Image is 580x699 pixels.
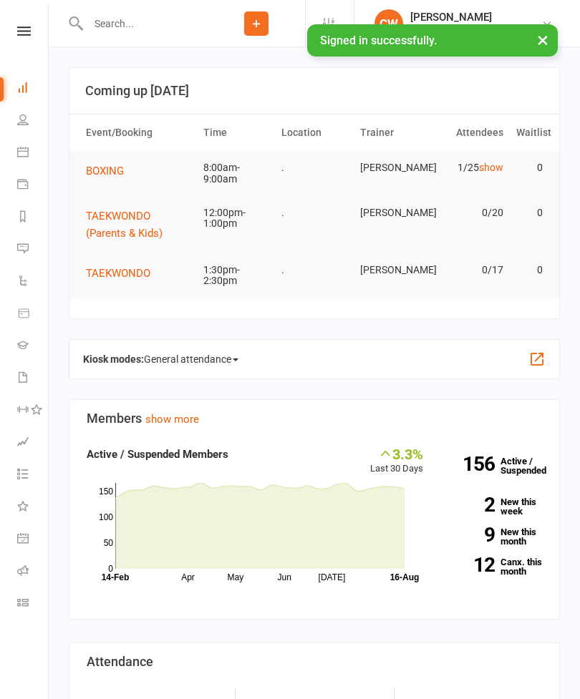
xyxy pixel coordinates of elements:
a: show [479,162,503,173]
td: 0 [510,196,549,230]
th: Attendees [432,114,510,151]
button: BOXING [86,162,134,180]
td: [PERSON_NAME] [354,151,432,185]
a: 9New this month [445,527,543,546]
strong: Active / Suspended Members [87,448,228,461]
div: [PERSON_NAME] Martial Arts [410,24,541,36]
button: TAEKWONDO [86,265,160,282]
strong: Kiosk modes: [83,353,144,365]
span: TAEKWONDO [86,267,150,280]
td: 8:00am-9:00am [197,151,275,196]
div: [PERSON_NAME] [410,11,541,24]
a: 2New this week [445,497,543,516]
span: BOXING [86,165,124,177]
th: Waitlist [510,114,549,151]
strong: 12 [445,555,495,575]
a: Assessments [17,427,49,459]
a: Payments [17,170,49,202]
button: × [530,24,556,55]
span: Signed in successfully. [320,34,437,47]
strong: 2 [445,495,495,514]
a: 12Canx. this month [445,557,543,576]
a: Roll call kiosk mode [17,556,49,588]
td: 0 [510,151,549,185]
th: Trainer [354,114,432,151]
td: 0/20 [432,196,510,230]
h3: Attendance [87,655,542,669]
a: General attendance kiosk mode [17,524,49,556]
td: . [275,253,353,287]
a: Dashboard [17,73,49,105]
strong: 9 [445,525,495,544]
th: Event/Booking [79,114,197,151]
div: 3.3% [370,446,423,461]
a: People [17,105,49,137]
span: TAEKWONDO (Parents & Kids) [86,210,163,240]
td: [PERSON_NAME] [354,253,432,287]
strong: 156 [445,454,495,474]
th: Time [197,114,275,151]
a: 156Active / Suspended [438,446,554,486]
td: [PERSON_NAME] [354,196,432,230]
a: show more [145,413,199,426]
td: . [275,151,353,185]
a: Class kiosk mode [17,588,49,620]
th: Location [275,114,353,151]
button: TAEKWONDO (Parents & Kids) [86,207,190,242]
a: Calendar [17,137,49,170]
td: 12:00pm-1:00pm [197,196,275,241]
a: Reports [17,202,49,234]
input: Search... [84,14,208,34]
td: 1:30pm-2:30pm [197,253,275,298]
td: 0 [510,253,549,287]
span: General attendance [144,348,238,371]
h3: Members [87,411,542,426]
a: What's New [17,492,49,524]
div: Last 30 Days [370,446,423,476]
td: 1/25 [432,151,510,185]
td: . [275,196,353,230]
h3: Coming up [DATE] [85,84,543,98]
div: CW [374,9,403,38]
td: 0/17 [432,253,510,287]
a: Product Sales [17,298,49,331]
